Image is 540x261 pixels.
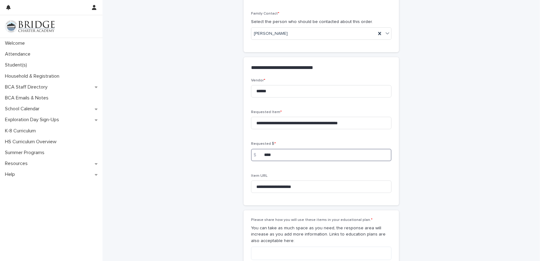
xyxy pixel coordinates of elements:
p: Resources [2,161,33,167]
p: HS Curriculum Overview [2,139,62,145]
p: K-8 Curriculum [2,128,41,134]
p: Attendance [2,51,35,57]
p: BCA Emails & Notes [2,95,53,101]
p: Select the person who should be contacted about this order. [251,19,391,25]
p: School Calendar [2,106,44,112]
p: Help [2,172,20,177]
span: Requested Item [251,110,282,114]
p: BCA Staff Directory [2,84,53,90]
span: Please share how you will use these items in your educational plan. [251,218,373,222]
p: Summer Programs [2,150,49,156]
p: Household & Registration [2,73,64,79]
div: $ [251,149,263,161]
p: Exploration Day Sign-Ups [2,117,64,123]
p: Welcome [2,40,30,46]
span: Vendor [251,79,265,82]
span: Item URL [251,174,268,178]
p: Student(s) [2,62,32,68]
p: You can take as much space as you need, the response area will increase as you add more informati... [251,225,391,244]
span: Requested $ [251,142,276,146]
span: Family Contact [251,12,279,16]
img: V1C1m3IdTEidaUdm9Hs0 [5,20,55,33]
span: [PERSON_NAME] [254,30,288,37]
